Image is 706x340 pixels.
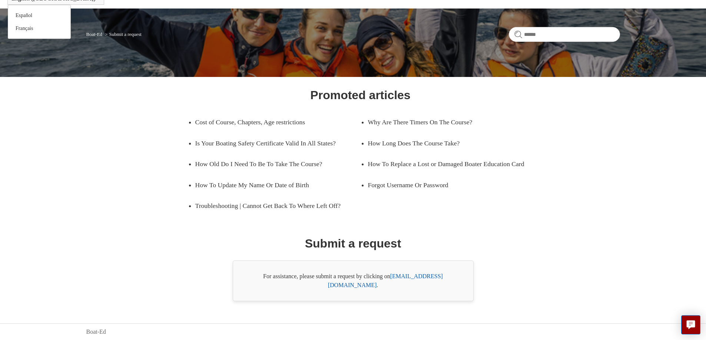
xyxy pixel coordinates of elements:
[509,27,620,42] input: Search
[8,22,70,35] a: Français
[305,235,401,252] h1: Submit a request
[195,112,349,132] a: Cost of Course, Chapters, Age restrictions
[86,327,106,336] a: Boat-Ed
[103,31,142,37] li: Submit a request
[681,315,700,334] button: Live chat
[233,260,474,301] div: For assistance, please submit a request by clicking on .
[195,195,361,216] a: Troubleshooting | Cannot Get Back To Where Left Off?
[310,86,410,104] h1: Promoted articles
[368,175,522,195] a: Forgot Username Or Password
[328,273,443,288] a: [EMAIL_ADDRESS][DOMAIN_NAME]
[195,154,349,174] a: How Old Do I Need To Be To Take The Course?
[86,31,102,37] a: Boat-Ed
[8,9,70,22] a: Español
[86,31,104,37] li: Boat-Ed
[195,133,361,154] a: Is Your Boating Safety Certificate Valid In All States?
[195,175,349,195] a: How To Update My Name Or Date of Birth
[368,112,522,132] a: Why Are There Timers On The Course?
[368,154,533,174] a: How To Replace a Lost or Damaged Boater Education Card
[368,133,522,154] a: How Long Does The Course Take?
